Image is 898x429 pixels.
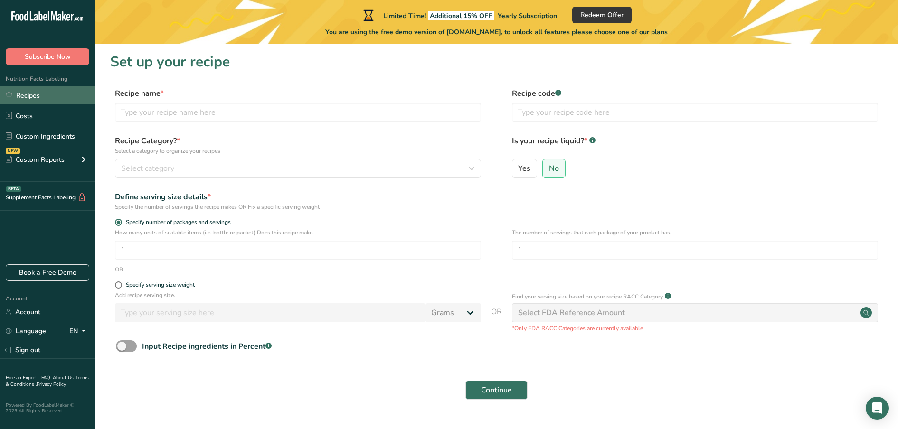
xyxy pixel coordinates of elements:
input: Type your recipe code here [512,103,878,122]
a: Privacy Policy [37,381,66,388]
span: Specify number of packages and servings [122,219,231,226]
div: Powered By FoodLabelMaker © 2025 All Rights Reserved [6,402,89,414]
p: *Only FDA RACC Categories are currently available [512,324,878,333]
p: Select a category to organize your recipes [115,147,481,155]
p: How many units of sealable items (i.e. bottle or packet) Does this recipe make. [115,228,481,237]
button: Redeem Offer [572,7,632,23]
span: Select category [121,163,174,174]
div: Specify serving size weight [126,281,195,289]
div: Limited Time! [361,9,557,21]
p: The number of servings that each package of your product has. [512,228,878,237]
span: You are using the free demo version of [DOMAIN_NAME], to unlock all features please choose one of... [325,27,668,37]
button: Subscribe Now [6,48,89,65]
div: Open Intercom Messenger [866,397,889,420]
input: Type your serving size here [115,303,425,322]
span: Additional 15% OFF [428,11,494,20]
div: Specify the number of servings the recipe makes OR Fix a specific serving weight [115,203,481,211]
span: OR [491,306,502,333]
label: Is your recipe liquid? [512,135,878,155]
div: EN [69,326,89,337]
span: Yearly Subscription [498,11,557,20]
button: Continue [465,381,528,400]
a: FAQ . [41,374,53,381]
label: Recipe code [512,88,878,99]
a: About Us . [53,374,76,381]
div: BETA [6,186,21,192]
input: Type your recipe name here [115,103,481,122]
div: Define serving size details [115,191,481,203]
div: Input Recipe ingredients in Percent [142,341,272,352]
label: Recipe Category? [115,135,481,155]
div: OR [115,265,123,274]
a: Book a Free Demo [6,264,89,281]
span: Yes [518,164,530,173]
label: Recipe name [115,88,481,99]
a: Terms & Conditions . [6,374,89,388]
span: Subscribe Now [25,52,71,62]
div: Select FDA Reference Amount [518,307,625,318]
p: Find your serving size based on your recipe RACC Category [512,292,663,301]
span: Redeem Offer [580,10,624,20]
h1: Set up your recipe [110,51,883,73]
span: plans [651,28,668,37]
p: Add recipe serving size. [115,291,481,299]
span: No [549,164,559,173]
a: Language [6,323,46,339]
button: Select category [115,159,481,178]
div: Custom Reports [6,155,65,165]
div: NEW [6,148,20,154]
span: Continue [481,384,512,396]
a: Hire an Expert . [6,374,39,381]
